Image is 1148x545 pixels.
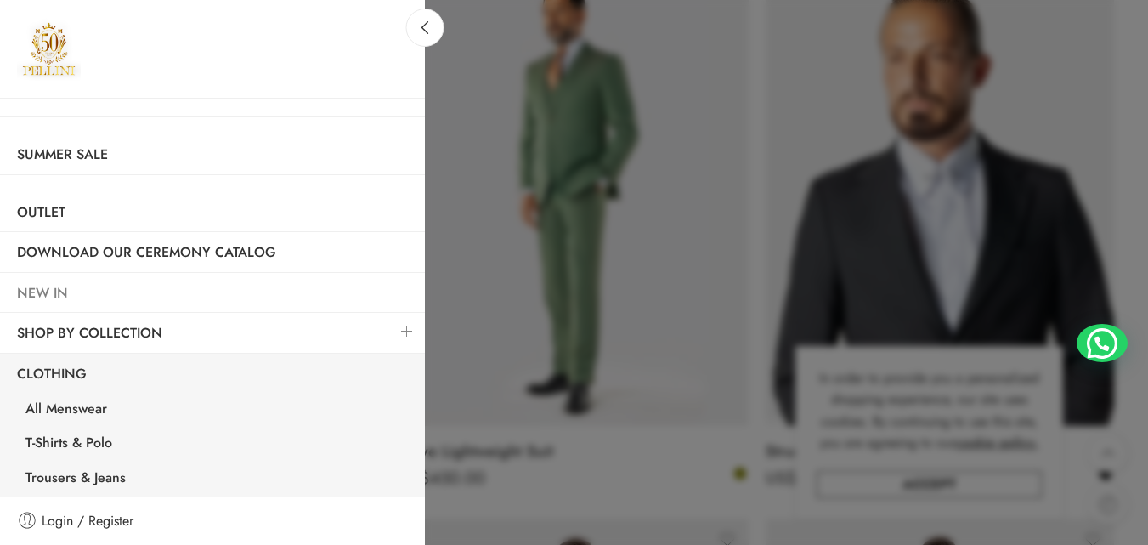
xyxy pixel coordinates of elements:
[42,510,133,532] span: Login / Register
[8,394,425,429] a: All Menswear
[17,510,408,532] a: Login / Register
[8,463,425,497] a: Trousers & Jeans
[8,428,425,463] a: T-Shirts & Polo
[17,17,81,81] a: Pellini -
[17,17,81,81] img: Pellini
